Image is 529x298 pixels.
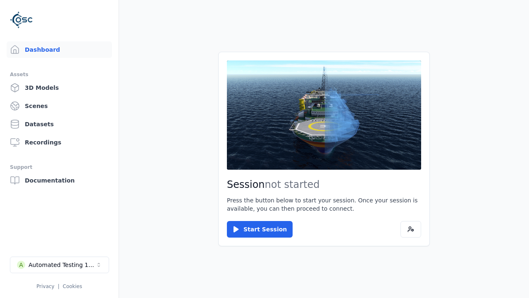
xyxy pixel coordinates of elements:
div: A [17,261,25,269]
a: 3D Models [7,79,112,96]
span: not started [265,179,320,190]
a: Dashboard [7,41,112,58]
a: Recordings [7,134,112,151]
button: Start Session [227,221,293,238]
div: Assets [10,70,109,79]
a: Datasets [7,116,112,132]
a: Scenes [7,98,112,114]
span: | [58,284,60,289]
p: Press the button below to start your session. Once your session is available, you can then procee... [227,196,421,213]
a: Privacy [36,284,54,289]
h2: Session [227,178,421,191]
div: Support [10,162,109,172]
img: Logo [10,8,33,31]
button: Select a workspace [10,257,109,273]
a: Documentation [7,172,112,189]
div: Automated Testing 1 - Playwright [29,261,95,269]
a: Cookies [63,284,82,289]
